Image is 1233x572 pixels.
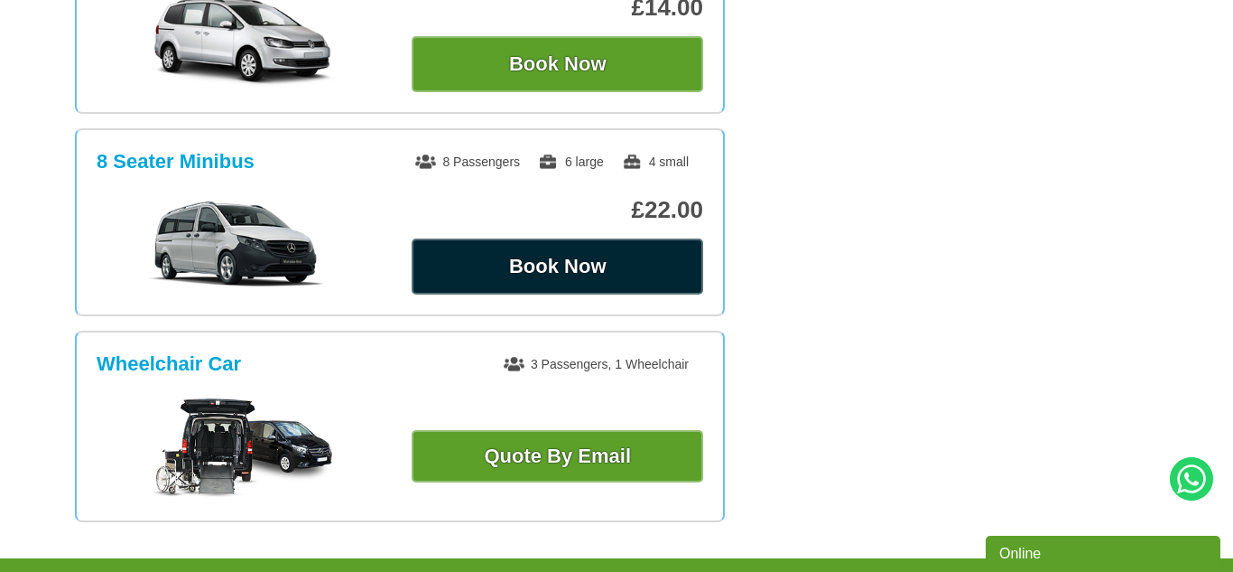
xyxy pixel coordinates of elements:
h3: Wheelchair Car [97,352,241,376]
a: Quote By Email [412,430,703,483]
img: 8 Seater Minibus [107,199,378,289]
p: £22.00 [412,196,703,224]
img: Wheelchair Car [152,399,332,498]
span: 4 small [622,155,689,169]
span: 3 Passengers, 1 Wheelchair [504,357,689,371]
span: 6 large [538,155,604,169]
span: 8 Passengers [415,155,520,169]
button: Book Now [412,36,703,92]
button: Book Now [412,239,703,295]
iframe: chat widget [986,532,1224,572]
h3: 8 Seater Minibus [97,150,255,173]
